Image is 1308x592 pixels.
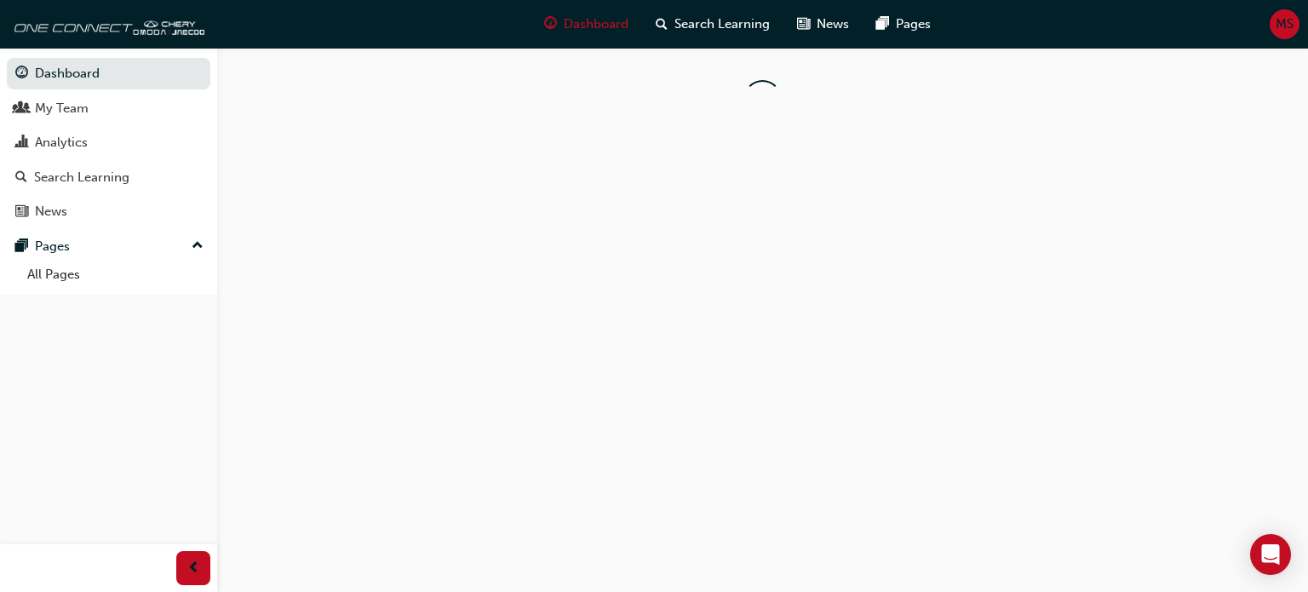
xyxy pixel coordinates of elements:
a: news-iconNews [783,7,863,42]
span: news-icon [797,14,810,35]
span: search-icon [15,170,27,186]
div: News [35,202,67,221]
a: Dashboard [7,58,210,89]
span: prev-icon [187,558,200,579]
a: News [7,196,210,227]
img: oneconnect [9,7,204,41]
span: News [817,14,849,34]
span: Pages [896,14,931,34]
button: MS [1270,9,1299,39]
span: search-icon [656,14,668,35]
a: Analytics [7,127,210,158]
span: Search Learning [674,14,770,34]
a: Search Learning [7,162,210,193]
span: pages-icon [15,239,28,255]
a: search-iconSearch Learning [642,7,783,42]
a: All Pages [20,262,210,288]
a: pages-iconPages [863,7,944,42]
span: Dashboard [564,14,628,34]
span: chart-icon [15,135,28,151]
span: guage-icon [15,66,28,82]
a: My Team [7,93,210,124]
span: guage-icon [544,14,557,35]
span: pages-icon [876,14,889,35]
a: guage-iconDashboard [531,7,642,42]
div: Open Intercom Messenger [1250,534,1291,575]
span: MS [1276,14,1294,34]
button: DashboardMy TeamAnalyticsSearch LearningNews [7,55,210,231]
div: Pages [35,237,70,256]
div: Search Learning [34,168,129,187]
button: Pages [7,231,210,262]
span: people-icon [15,101,28,117]
span: news-icon [15,204,28,220]
div: My Team [35,99,89,118]
div: Analytics [35,133,88,152]
span: up-icon [192,235,204,257]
